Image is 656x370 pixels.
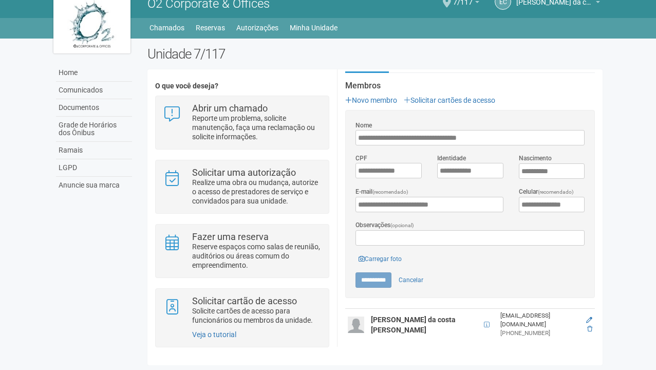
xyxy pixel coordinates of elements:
h2: Unidade 7/117 [147,46,603,62]
a: Grade de Horários dos Ônibus [56,117,132,142]
strong: [PERSON_NAME] da costa [PERSON_NAME] [371,316,456,334]
a: Abrir um chamado Reporte um problema, solicite manutenção, faça uma reclamação ou solicite inform... [163,104,321,141]
a: Chamados [149,21,184,35]
a: Veja o tutorial [192,330,236,339]
strong: Fazer uma reserva [192,231,269,242]
a: Editar membro [586,317,592,324]
a: Solicitar uma autorização Realize uma obra ou mudança, autorize o acesso de prestadores de serviç... [163,168,321,206]
p: Reporte um problema, solicite manutenção, faça uma reclamação ou solicite informações. [192,114,321,141]
a: Carregar foto [355,253,405,265]
label: Nascimento [519,154,552,163]
label: Observações [355,220,414,230]
strong: Solicitar cartão de acesso [192,295,297,306]
a: Ramais [56,142,132,159]
div: [PHONE_NUMBER] [500,329,577,338]
img: user.png [348,317,364,333]
a: Home [56,64,132,82]
a: Documentos [56,99,132,117]
a: Minha Unidade [290,21,338,35]
a: Novo membro [345,96,397,104]
a: Cancelar [393,272,429,288]
strong: Membros [345,81,595,90]
label: Identidade [437,154,466,163]
a: Autorizações [236,21,278,35]
span: (recomendado) [538,189,574,195]
a: Fazer uma reserva Reserve espaços como salas de reunião, auditórios ou áreas comum do empreendime... [163,232,321,270]
div: [EMAIL_ADDRESS][DOMAIN_NAME] [500,311,577,329]
p: Reserve espaços como salas de reunião, auditórios ou áreas comum do empreendimento. [192,242,321,270]
label: Nome [355,121,372,130]
strong: Solicitar uma autorização [192,167,296,178]
a: Solicitar cartões de acesso [404,96,495,104]
a: Solicitar cartão de acesso Solicite cartões de acesso para funcionários ou membros da unidade. [163,297,321,325]
span: (recomendado) [372,189,408,195]
label: Celular [519,187,574,197]
a: Anuncie sua marca [56,177,132,194]
label: CPF [355,154,367,163]
a: Comunicados [56,82,132,99]
label: E-mail [355,187,408,197]
p: Realize uma obra ou mudança, autorize o acesso de prestadores de serviço e convidados para sua un... [192,178,321,206]
a: Excluir membro [587,325,592,332]
a: LGPD [56,159,132,177]
h4: O que você deseja? [155,82,329,90]
p: Solicite cartões de acesso para funcionários ou membros da unidade. [192,306,321,325]
span: (opcional) [390,223,414,228]
strong: Abrir um chamado [192,103,268,114]
a: Reservas [196,21,225,35]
